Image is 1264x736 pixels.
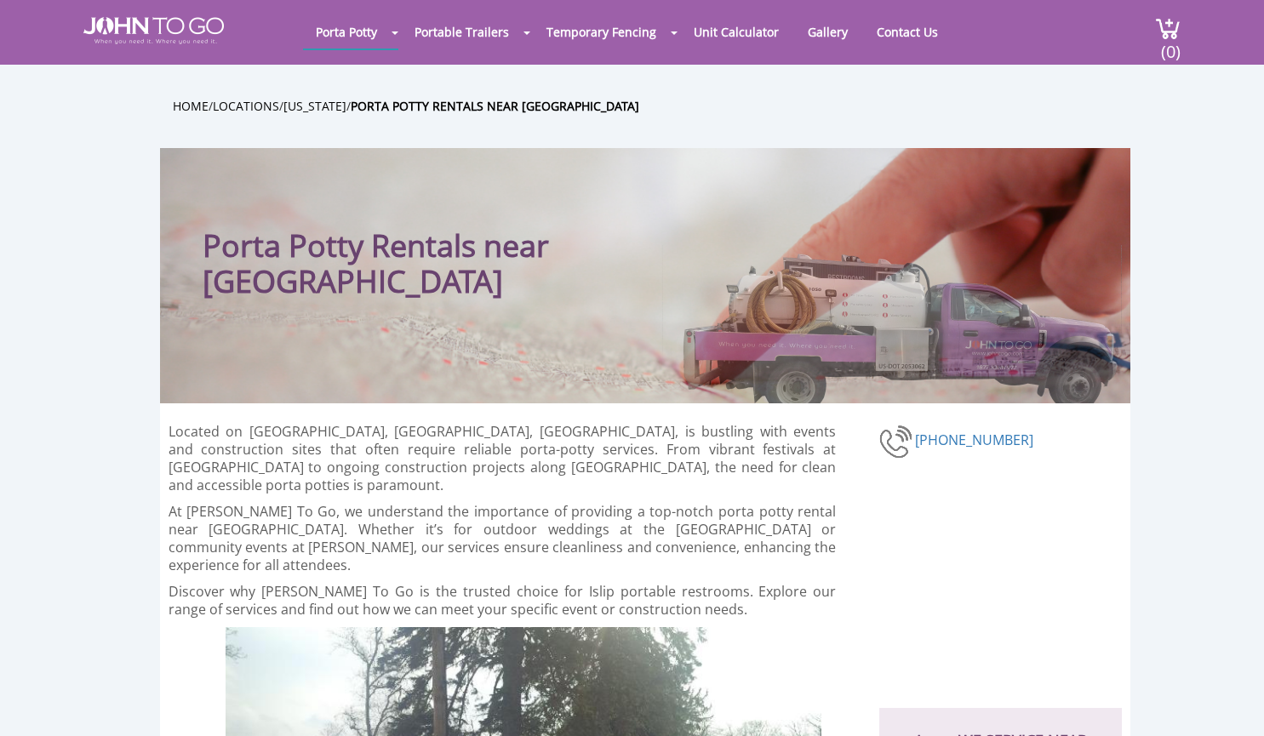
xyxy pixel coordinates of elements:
a: Portable Trailers [402,15,522,48]
a: Gallery [795,15,861,48]
a: Home [173,98,209,114]
h1: Porta Potty Rentals near [GEOGRAPHIC_DATA] [203,182,752,300]
p: Located on [GEOGRAPHIC_DATA], [GEOGRAPHIC_DATA], [GEOGRAPHIC_DATA], is bustling with events and c... [169,423,837,494]
img: cart a [1155,17,1181,40]
img: Truck [662,245,1122,403]
p: Discover why [PERSON_NAME] To Go is the trusted choice for Islip portable restrooms. Explore our ... [169,583,837,619]
a: Temporary Fencing [534,15,669,48]
a: [US_STATE] [283,98,346,114]
span: (0) [1160,26,1181,63]
p: At [PERSON_NAME] To Go, we understand the importance of providing a top-notch porta potty rental ... [169,503,837,574]
a: Unit Calculator [681,15,792,48]
img: JOHN to go [83,17,224,44]
img: phone-number [879,423,915,460]
a: Porta Potty [303,15,390,48]
a: Contact Us [864,15,951,48]
ul: / / / [173,96,1143,116]
a: Porta Potty Rentals near [GEOGRAPHIC_DATA] [351,98,639,114]
a: Locations [213,98,279,114]
button: Live Chat [1196,668,1264,736]
a: [PHONE_NUMBER] [915,431,1033,449]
